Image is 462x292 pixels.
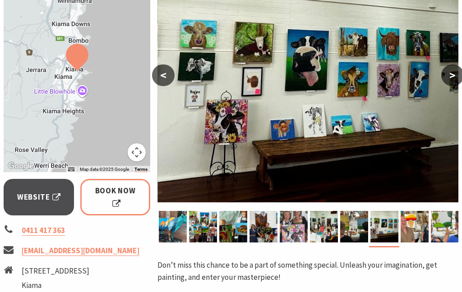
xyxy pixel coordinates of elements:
img: Google [6,160,36,172]
a: Terms (opens in new tab) [134,167,148,172]
li: Kiama [22,279,109,292]
button: < [152,64,175,86]
span: Book Now [93,185,138,209]
img: Daisy Spring Festival [280,211,308,242]
img: Daisy Spring Festival [401,211,429,242]
img: Daisy Spring Festival [249,211,277,242]
img: Daisy Spring Festival [431,211,459,242]
a: [EMAIL_ADDRESS][DOMAIN_NAME] [22,246,139,256]
img: Dairy Cow Art [159,211,187,242]
img: Daisy Spring Festival [340,211,368,242]
span: Website [17,191,60,203]
img: Daisy Spring Festival [189,211,217,242]
img: Daisy Spring Festival [310,211,338,242]
a: Book Now [80,179,151,215]
img: Daisy Spring Festival [219,211,247,242]
a: Website [4,179,74,215]
a: 0411 417 363 [22,225,65,236]
img: Daisy Spring Festival [370,211,398,242]
span: Map data ©2025 Google [80,167,129,172]
a: Click to see this area on Google Maps [6,160,36,172]
li: [STREET_ADDRESS] [22,265,109,277]
button: Keyboard shortcuts [68,166,74,173]
p: Don’t miss this chance to be a part of something special. Unleash your imagination, get painting,... [157,259,458,283]
button: Map camera controls [128,143,146,161]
